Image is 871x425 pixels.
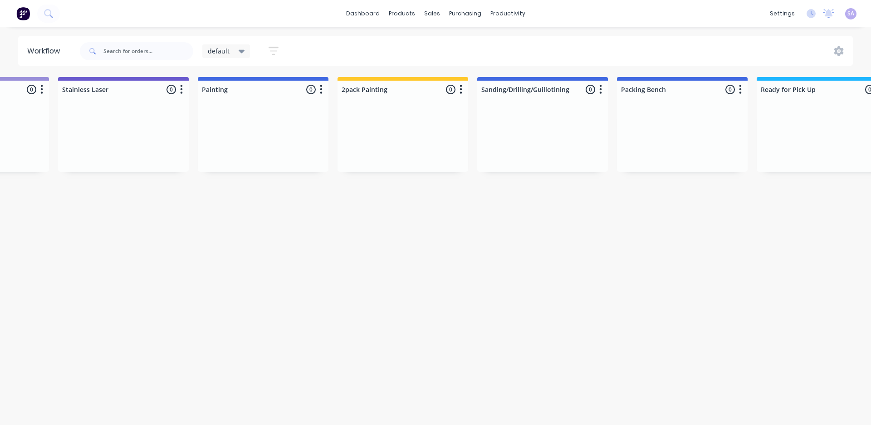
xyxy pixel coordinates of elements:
span: default [208,46,230,56]
div: purchasing [445,7,486,20]
div: Workflow [27,46,64,57]
div: sales [420,7,445,20]
a: dashboard [342,7,384,20]
div: settings [765,7,799,20]
img: Factory [16,7,30,20]
div: products [384,7,420,20]
input: Search for orders... [103,42,193,60]
span: SA [847,10,854,18]
div: productivity [486,7,530,20]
